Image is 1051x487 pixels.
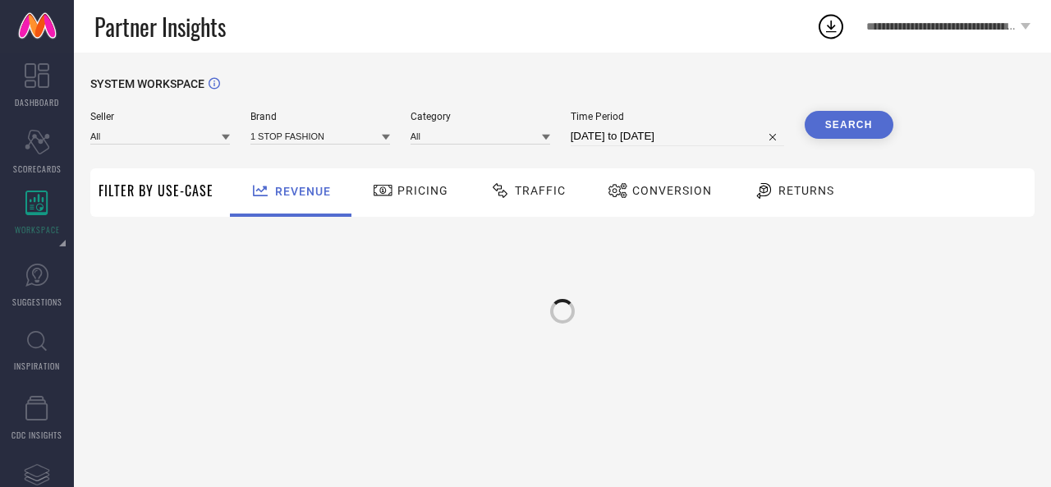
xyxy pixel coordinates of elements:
[571,111,784,122] span: Time Period
[571,126,784,146] input: Select time period
[94,10,226,44] span: Partner Insights
[90,111,230,122] span: Seller
[411,111,550,122] span: Category
[99,181,213,200] span: Filter By Use-Case
[15,96,59,108] span: DASHBOARD
[11,429,62,441] span: CDC INSIGHTS
[632,184,712,197] span: Conversion
[90,77,204,90] span: SYSTEM WORKSPACE
[397,184,448,197] span: Pricing
[14,360,60,372] span: INSPIRATION
[275,185,331,198] span: Revenue
[778,184,834,197] span: Returns
[13,163,62,175] span: SCORECARDS
[12,296,62,308] span: SUGGESTIONS
[816,11,846,41] div: Open download list
[805,111,893,139] button: Search
[15,223,60,236] span: WORKSPACE
[250,111,390,122] span: Brand
[515,184,566,197] span: Traffic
